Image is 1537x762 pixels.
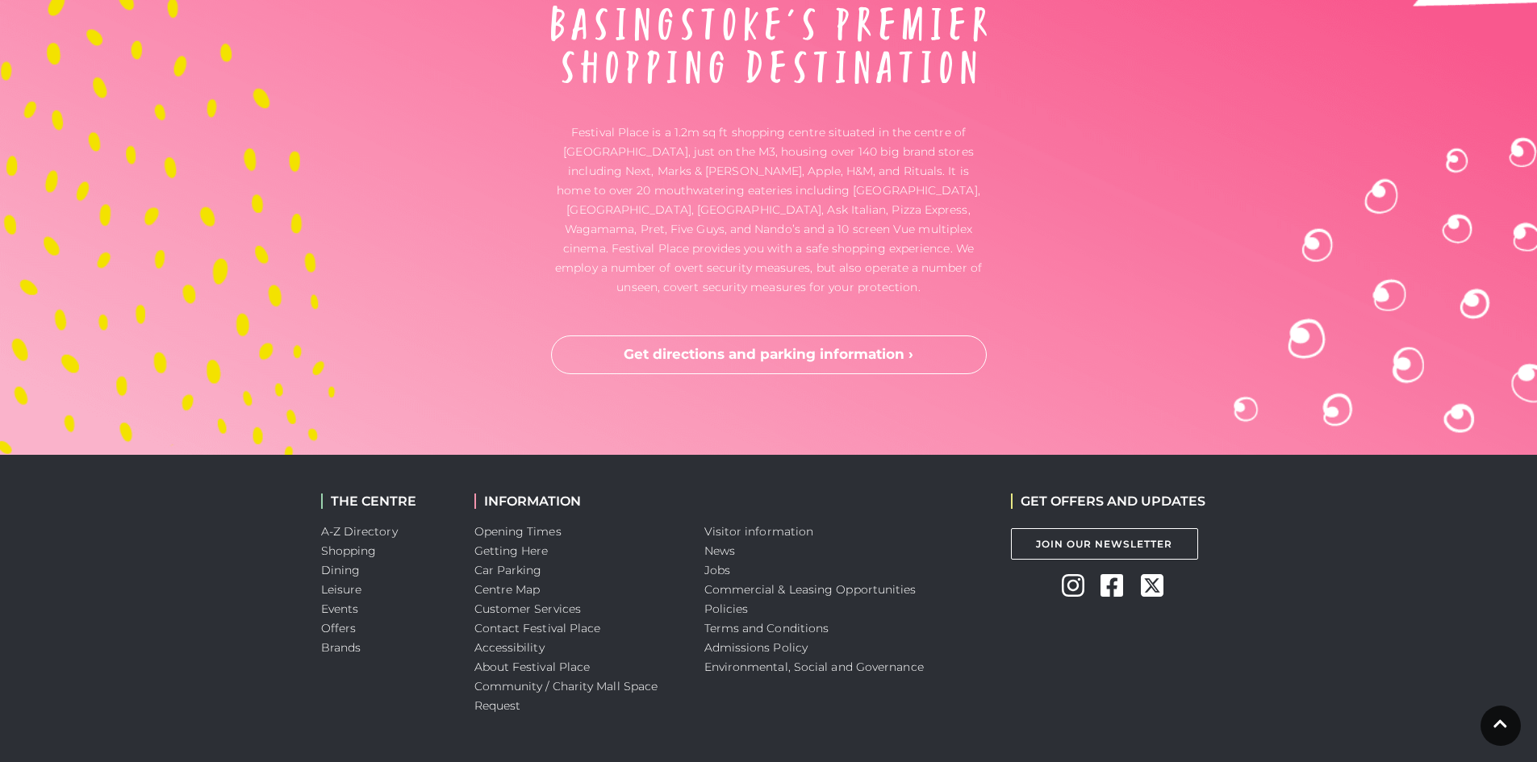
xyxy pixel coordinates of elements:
[704,640,808,655] a: Admissions Policy
[704,621,829,635] a: Terms and Conditions
[704,660,924,674] a: Environmental, Social and Governance
[704,602,749,616] a: Policies
[551,6,987,85] img: About Festival Place
[474,563,542,577] a: Car Parking
[704,563,730,577] a: Jobs
[321,493,450,509] h2: THE CENTRE
[551,123,987,297] p: Festival Place is a 1.2m sq ft shopping centre situated in the centre of [GEOGRAPHIC_DATA], just ...
[474,640,545,655] a: Accessibility
[704,582,917,597] a: Commercial & Leasing Opportunities
[321,563,361,577] a: Dining
[321,582,362,597] a: Leisure
[474,582,541,597] a: Centre Map
[1011,493,1205,509] h2: GET OFFERS AND UPDATES
[474,602,582,616] a: Customer Services
[551,335,987,374] a: Get directions and parking information ›
[474,543,549,558] a: Getting Here
[474,621,601,635] a: Contact Festival Place
[704,543,735,558] a: News
[704,524,814,539] a: Visitor information
[474,660,591,674] a: About Festival Place
[321,602,359,616] a: Events
[321,524,398,539] a: A-Z Directory
[474,679,658,713] a: Community / Charity Mall Space Request
[1011,528,1198,560] a: Join Our Newsletter
[321,621,357,635] a: Offers
[321,543,377,558] a: Shopping
[321,640,361,655] a: Brands
[474,493,680,509] h2: INFORMATION
[474,524,562,539] a: Opening Times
